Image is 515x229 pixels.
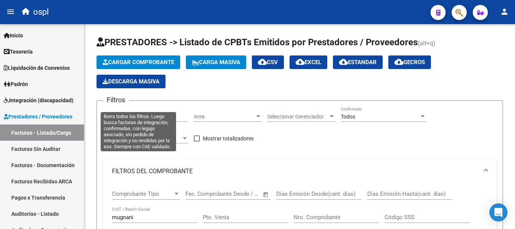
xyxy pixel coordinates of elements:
button: Descarga Masiva [97,75,166,88]
span: PRESTADORES -> Listado de CPBTs Emitidos por Prestadores / Proveedores [97,37,418,48]
span: EXCEL [296,59,321,66]
div: Open Intercom Messenger [489,203,507,221]
h3: Filtros [103,95,129,105]
mat-icon: cloud_download [296,57,305,66]
span: Tesorería [4,48,33,56]
mat-icon: cloud_download [339,57,348,66]
span: Prestadores / Proveedores [4,112,72,121]
mat-panel-title: FILTROS DEL COMPROBANTE [112,167,478,175]
mat-expansion-panel-header: FILTROS DEL COMPROBANTE [103,159,497,183]
button: Carga Masiva [186,55,246,69]
button: Cargar Comprobante [97,55,180,69]
mat-icon: menu [6,7,15,16]
input: Fecha fin [223,191,259,197]
mat-icon: person [500,7,509,16]
button: CSV [252,55,284,69]
span: Integración (discapacidad) [4,96,74,105]
span: Seleccionar Gerenciador [267,114,328,120]
span: (alt+q) [418,40,435,47]
span: Mostrar totalizadores [203,134,254,143]
span: ospl [33,4,49,20]
span: Padrón [4,80,28,88]
app-download-masive: Descarga masiva de comprobantes (adjuntos) [97,75,166,88]
button: EXCEL [290,55,327,69]
span: Todos [341,114,355,120]
span: Area [194,114,255,120]
input: Fecha inicio [185,191,216,197]
mat-icon: cloud_download [394,57,403,66]
mat-icon: cloud_download [258,57,267,66]
button: Gecros [388,55,431,69]
span: Todos [103,135,117,141]
button: Estandar [333,55,383,69]
span: Comprobante Tipo [112,191,173,197]
span: CSV [258,59,278,66]
span: Cargar Comprobante [103,59,174,66]
span: Liquidación de Convenios [4,64,70,72]
button: Open calendar [262,190,270,199]
span: Estandar [339,59,377,66]
span: Descarga Masiva [103,78,159,85]
span: Inicio [4,31,23,40]
span: Carga Masiva [192,59,240,66]
span: Gecros [394,59,425,66]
